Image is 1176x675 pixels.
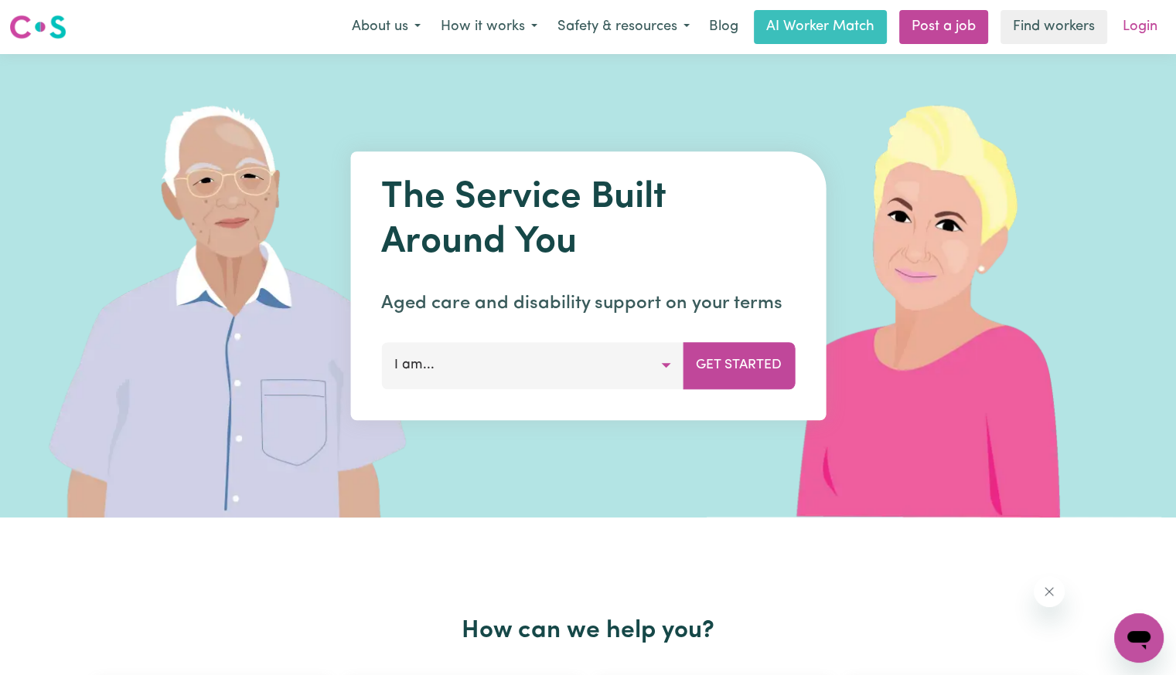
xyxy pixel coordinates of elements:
[381,290,795,317] p: Aged care and disability support on your terms
[431,11,547,43] button: How it works
[9,9,66,45] a: Careseekers logo
[9,13,66,41] img: Careseekers logo
[9,11,94,23] span: Need any help?
[547,11,700,43] button: Safety & resources
[899,10,988,44] a: Post a job
[381,176,795,265] h1: The Service Built Around You
[1113,10,1167,44] a: Login
[87,616,1089,646] h2: How can we help you?
[1114,613,1164,663] iframe: Button to launch messaging window
[342,11,431,43] button: About us
[1000,10,1107,44] a: Find workers
[381,342,683,388] button: I am...
[683,342,795,388] button: Get Started
[1034,576,1065,607] iframe: Close message
[754,10,887,44] a: AI Worker Match
[700,10,748,44] a: Blog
